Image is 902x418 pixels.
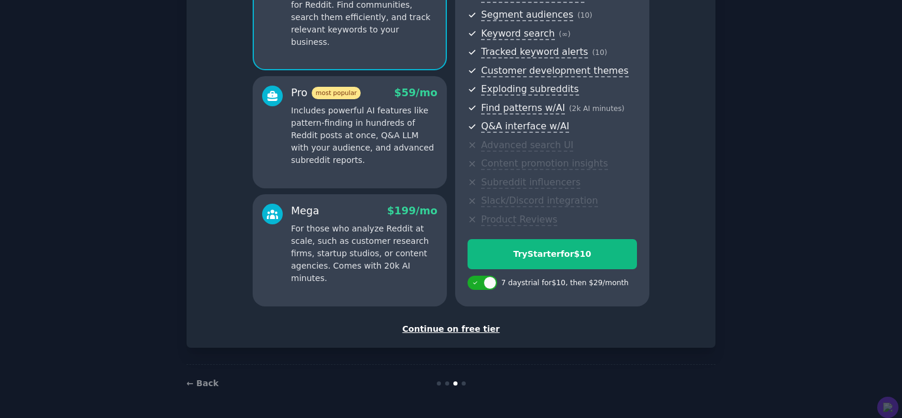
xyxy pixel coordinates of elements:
[394,87,437,99] span: $ 59 /mo
[481,139,573,152] span: Advanced search UI
[481,9,573,21] span: Segment audiences
[592,48,607,57] span: ( 10 )
[481,46,588,58] span: Tracked keyword alerts
[481,214,557,226] span: Product Reviews
[312,87,361,99] span: most popular
[468,239,637,269] button: TryStarterfor$10
[291,86,361,100] div: Pro
[481,83,579,96] span: Exploding subreddits
[481,177,580,189] span: Subreddit influencers
[559,30,571,38] span: ( ∞ )
[291,105,437,166] p: Includes powerful AI features like pattern-finding in hundreds of Reddit posts at once, Q&A LLM w...
[481,65,629,77] span: Customer development themes
[291,223,437,285] p: For those who analyze Reddit at scale, such as customer research firms, startup studios, or conte...
[481,158,608,170] span: Content promotion insights
[569,105,625,113] span: ( 2k AI minutes )
[291,204,319,218] div: Mega
[481,102,565,115] span: Find patterns w/AI
[468,248,636,260] div: Try Starter for $10
[199,323,703,335] div: Continue on free tier
[387,205,437,217] span: $ 199 /mo
[187,378,218,388] a: ← Back
[577,11,592,19] span: ( 10 )
[501,278,629,289] div: 7 days trial for $10 , then $ 29 /month
[481,28,555,40] span: Keyword search
[481,120,569,133] span: Q&A interface w/AI
[481,195,598,207] span: Slack/Discord integration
